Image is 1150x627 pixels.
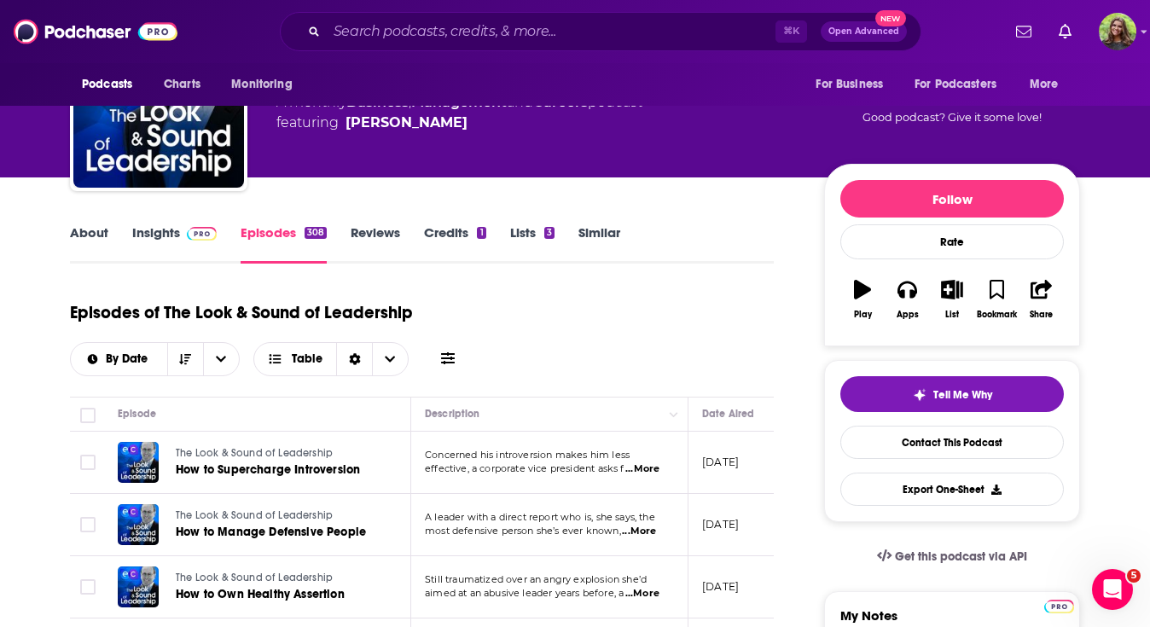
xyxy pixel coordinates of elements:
input: Search podcasts, credits, & more... [327,18,775,45]
button: open menu [903,68,1021,101]
span: effective, a corporate vice president asks f [425,462,624,474]
img: tell me why sparkle [913,388,926,402]
div: 308 [305,227,327,239]
span: New [875,10,906,26]
span: How to Manage Defensive People [176,525,366,539]
img: User Profile [1099,13,1136,50]
span: Concerned his introversion makes him less [425,449,630,461]
a: Similar [578,224,620,264]
a: The Look & Sound of Leadership [176,571,379,586]
span: Open Advanced [828,27,899,36]
img: Podchaser Pro [187,227,217,241]
button: Choose View [253,342,409,376]
div: Description [425,403,479,424]
span: ...More [625,587,659,601]
a: Contact This Podcast [840,426,1064,459]
button: open menu [1018,68,1080,101]
div: List [945,310,959,320]
a: The Look & Sound of Leadership [176,508,379,524]
span: The Look & Sound of Leadership [176,447,333,459]
span: Monitoring [231,73,292,96]
button: Show profile menu [1099,13,1136,50]
div: Rate [840,224,1064,259]
button: Export One-Sheet [840,473,1064,506]
a: Pro website [1044,597,1074,613]
a: How to Supercharge Introversion [176,462,379,479]
button: Apps [885,269,929,330]
a: Show notifications dropdown [1009,17,1038,46]
div: Apps [897,310,919,320]
a: Charts [153,68,211,101]
button: List [930,269,974,330]
div: Episode [118,403,156,424]
a: How to Own Healthy Assertion [176,586,379,603]
span: Charts [164,73,200,96]
p: [DATE] [702,579,739,594]
div: Sort Direction [336,343,372,375]
div: Bookmark [977,310,1017,320]
span: featuring [276,113,642,133]
div: Date Aired [702,403,754,424]
button: open menu [70,68,154,101]
div: Play [854,310,872,320]
button: Sort Direction [167,343,203,375]
button: Column Actions [664,404,684,425]
div: A monthly podcast [276,92,642,133]
button: open menu [71,353,167,365]
button: Share [1019,269,1064,330]
span: Still traumatized over an angry explosion she’d [425,573,647,585]
iframe: Intercom live chat [1092,569,1133,610]
div: Search podcasts, credits, & more... [280,12,921,51]
a: Credits1 [424,224,485,264]
p: [DATE] [702,455,739,469]
button: open menu [804,68,904,101]
button: Bookmark [974,269,1019,330]
h1: Episodes of The Look & Sound of Leadership [70,302,413,323]
span: ...More [625,462,659,476]
button: open menu [219,68,314,101]
p: [DATE] [702,517,739,531]
span: A leader with a direct report who is, she says, the [425,511,655,523]
span: The Look & Sound of Leadership [176,509,333,521]
button: Follow [840,180,1064,218]
span: For Podcasters [915,73,996,96]
span: ⌘ K [775,20,807,43]
div: Share [1030,310,1053,320]
span: Toggle select row [80,579,96,595]
span: The Look & Sound of Leadership [176,572,333,583]
span: Get this podcast via API [895,549,1027,564]
span: Table [292,353,322,365]
div: 3 [544,227,555,239]
a: InsightsPodchaser Pro [132,224,217,264]
a: Get this podcast via API [863,536,1041,578]
span: most defensive person she’s ever known, [425,525,621,537]
a: Reviews [351,224,400,264]
span: Tell Me Why [933,388,992,402]
a: About [70,224,108,264]
span: Good podcast? Give it some love! [862,111,1042,124]
button: tell me why sparkleTell Me Why [840,376,1064,412]
a: Tom Henschel [346,113,468,133]
a: Episodes308 [241,224,327,264]
button: Open AdvancedNew [821,21,907,42]
span: 5 [1127,569,1141,583]
h2: Choose List sort [70,342,240,376]
span: How to Own Healthy Assertion [176,587,345,601]
span: Toggle select row [80,455,96,470]
span: ...More [622,525,656,538]
a: How to Manage Defensive People [176,524,379,541]
span: Podcasts [82,73,132,96]
span: Toggle select row [80,517,96,532]
div: 1 [477,227,485,239]
a: Show notifications dropdown [1052,17,1078,46]
span: Logged in as reagan34226 [1099,13,1136,50]
a: Lists3 [510,224,555,264]
img: Podchaser Pro [1044,600,1074,613]
img: Podchaser - Follow, Share and Rate Podcasts [14,15,177,48]
button: open menu [203,343,239,375]
span: By Date [106,353,154,365]
span: aimed at an abusive leader years before, a [425,587,624,599]
span: For Business [816,73,883,96]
